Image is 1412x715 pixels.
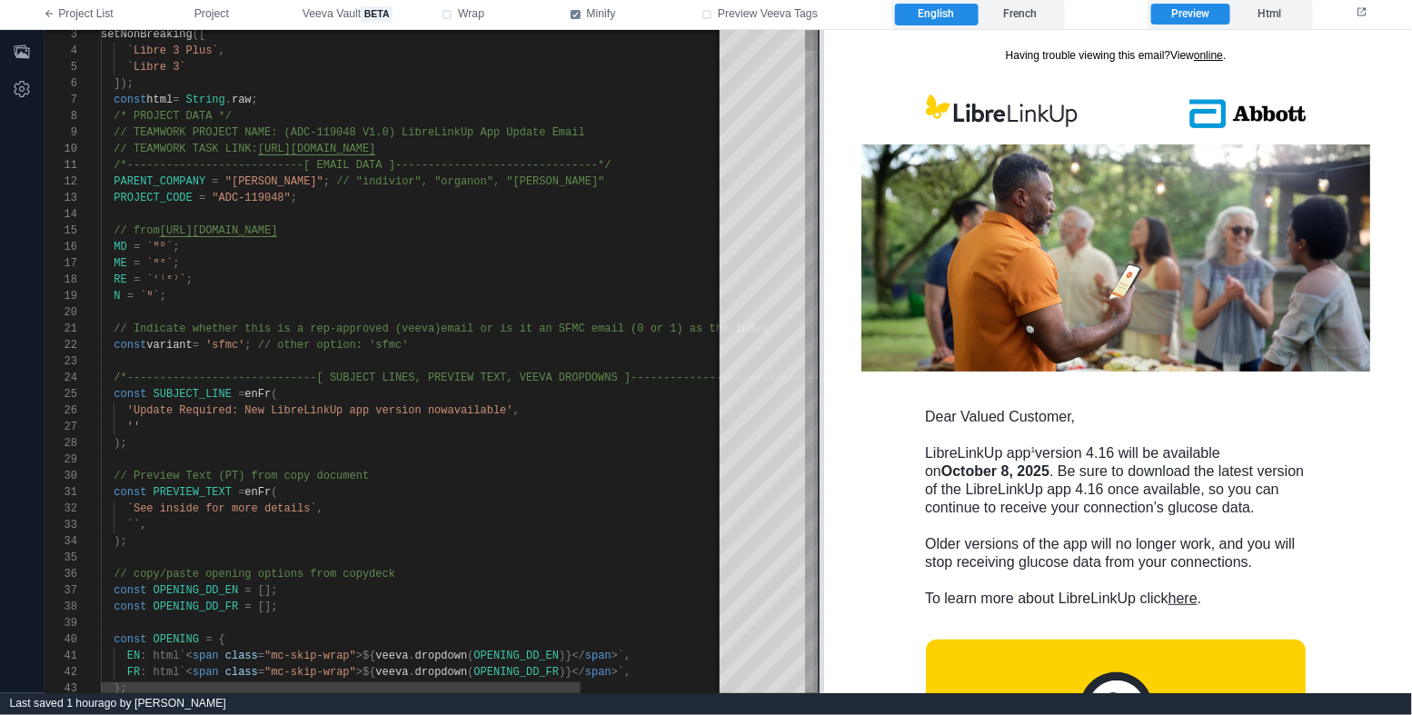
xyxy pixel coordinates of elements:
[244,601,251,613] span: =
[559,650,585,662] span: )}</
[114,126,441,139] span: // TEAMWORK PROJECT NAME: (ADC-119048 V1.0) LibreL
[458,6,484,23] span: Wrap
[374,19,403,32] a: online
[154,584,239,597] span: OPENING_DD_EN
[114,94,146,106] span: const
[895,4,978,25] label: English
[186,94,225,106] span: String
[114,159,441,172] span: /*---------------------------[ EMAIL DATA ]-------
[146,94,173,106] span: html
[114,388,146,401] span: const
[45,288,77,304] div: 19
[45,321,77,337] div: 21
[612,650,631,662] span: >`,
[45,353,77,370] div: 23
[45,615,77,631] div: 39
[1151,4,1229,25] label: Preview
[448,404,513,417] span: available'
[441,159,611,172] span: ------------------------*/
[612,666,631,679] span: >`,
[376,650,409,662] span: veeva
[467,650,473,662] span: (
[101,28,193,41] span: setNonBreaking
[45,419,77,435] div: 27
[45,452,77,468] div: 29
[45,141,77,157] div: 10
[45,370,77,386] div: 24
[45,157,77,174] div: 11
[718,6,818,23] span: Preview Veeva Tags
[140,290,160,303] span: `ᴺ`
[258,666,264,679] span: =
[271,486,277,499] span: (
[193,666,219,679] span: span
[258,601,278,613] span: [];
[114,584,146,597] span: const
[114,143,257,155] span: // TEAMWORK TASK LINK:
[114,192,192,204] span: PROJECT_CODE
[361,6,393,23] span: beta
[114,224,159,237] span: // from
[264,666,356,679] span: "mc-skip-wrap"
[154,486,232,499] span: PREVIEW_TEXT
[474,666,560,679] span: OPENING_DD_FR
[146,273,185,286] span: `ʳ⁽ᵉ⁾`
[127,666,140,679] span: FR
[45,223,77,239] div: 15
[244,339,251,352] span: ;
[114,601,146,613] span: const
[244,584,251,597] span: =
[45,484,77,501] div: 31
[146,339,192,352] span: variant
[45,337,77,353] div: 22
[317,502,323,515] span: ,
[45,582,77,599] div: 37
[193,28,205,41] span: ([
[441,126,584,139] span: inkUp App Update Email
[219,633,225,646] span: {
[513,404,520,417] span: ,
[45,648,77,664] div: 41
[376,666,409,679] span: veeva
[45,680,77,697] div: 43
[238,486,244,499] span: =
[114,241,126,253] span: MD
[45,239,77,255] div: 16
[114,568,395,581] span: // copy/paste opening options from copydeck
[194,6,229,23] span: Project
[336,175,604,188] span: // "indivior", "organon", "[PERSON_NAME]"
[441,372,768,384] span: EVIEW TEXT, VEEVA DROPDOWNS ]---------------------
[127,502,317,515] span: `See inside for more details`
[140,666,146,679] span: :
[258,650,264,662] span: =
[114,77,134,90] span: ]);
[114,372,441,384] span: /*-----------------------------[ SUBJECT LINES, PR
[258,339,409,352] span: // other option: 'sfmc'
[409,650,415,662] span: .
[238,388,244,401] span: =
[114,339,146,352] span: const
[45,59,77,75] div: 5
[45,92,77,108] div: 7
[199,192,205,204] span: =
[225,650,258,662] span: class
[173,241,179,253] span: ;
[114,175,205,188] span: PARENT_COMPANY
[45,304,77,321] div: 20
[219,45,225,57] span: ,
[42,51,296,114] img: LibreLinkUp
[114,535,126,548] span: );
[45,43,77,59] div: 4
[1230,4,1308,25] label: Html
[212,175,218,188] span: =
[114,290,120,303] span: N
[45,517,77,533] div: 33
[415,650,468,662] span: dropdown
[212,192,290,204] span: "ADC-119048"
[127,519,140,531] span: ``
[114,323,441,335] span: // Indicate whether this is a rep-approved (veeva)
[45,435,77,452] div: 28
[146,241,173,253] span: `ᴹᴰ`
[134,257,140,270] span: =
[154,633,199,646] span: OPENING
